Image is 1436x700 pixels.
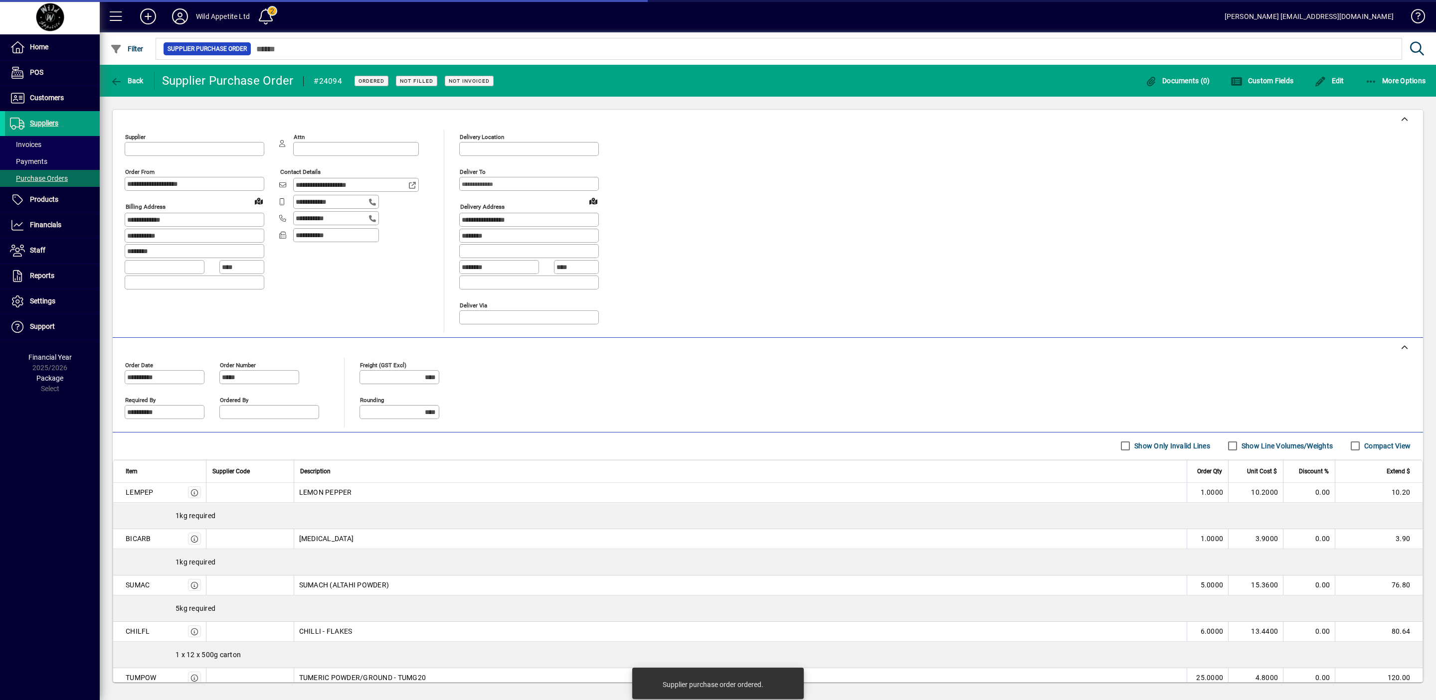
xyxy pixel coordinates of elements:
[1240,441,1333,451] label: Show Line Volumes/Weights
[359,78,384,84] span: Ordered
[126,466,138,477] span: Item
[30,246,45,254] span: Staff
[299,534,354,544] span: [MEDICAL_DATA]
[126,487,154,497] div: LEMPEP
[460,134,504,140] mat-label: Delivery Location
[5,153,100,170] a: Payments
[30,221,61,229] span: Financials
[10,174,68,182] span: Purchase Orders
[125,396,156,403] mat-label: Required by
[30,43,48,51] span: Home
[126,580,150,590] div: SUMAC
[5,213,100,238] a: Financials
[1335,483,1423,503] td: 10.20
[1228,622,1283,642] td: 13.4400
[1228,668,1283,688] td: 4.8000
[299,487,352,497] span: LEMON PEPPER
[1247,466,1277,477] span: Unit Cost $
[126,626,150,636] div: CHILFL
[1365,77,1426,85] span: More Options
[113,549,1423,575] div: 1kg required
[1363,72,1429,90] button: More Options
[125,361,153,368] mat-label: Order date
[1187,483,1228,503] td: 1.0000
[1283,622,1335,642] td: 0.00
[1299,466,1329,477] span: Discount %
[5,35,100,60] a: Home
[132,7,164,25] button: Add
[1228,72,1296,90] button: Custom Fields
[126,673,157,683] div: TUMPOW
[100,72,155,90] app-page-header-button: Back
[1283,483,1335,503] td: 0.00
[113,595,1423,621] div: 5kg required
[212,466,250,477] span: Supplier Code
[299,626,353,636] span: CHILLI - FLAKES
[5,187,100,212] a: Products
[1314,77,1344,85] span: Edit
[1187,529,1228,549] td: 1.0000
[251,193,267,209] a: View on map
[5,60,100,85] a: POS
[30,322,55,330] span: Support
[28,353,72,361] span: Financial Year
[300,466,331,477] span: Description
[1228,483,1283,503] td: 10.2000
[299,673,426,683] span: TUMERIC POWDER/GROUND - TUMG20
[1228,575,1283,595] td: 15.3600
[168,44,247,54] span: Supplier Purchase Order
[110,77,144,85] span: Back
[1362,441,1411,451] label: Compact View
[5,314,100,339] a: Support
[1283,575,1335,595] td: 0.00
[5,86,100,111] a: Customers
[5,264,100,288] a: Reports
[1283,668,1335,688] td: 0.00
[1225,8,1394,24] div: [PERSON_NAME] [EMAIL_ADDRESS][DOMAIN_NAME]
[1231,77,1293,85] span: Custom Fields
[1143,72,1213,90] button: Documents (0)
[30,297,55,305] span: Settings
[126,534,151,544] div: BICARB
[5,289,100,314] a: Settings
[314,73,342,89] div: #24094
[360,361,406,368] mat-label: Freight (GST excl)
[196,8,250,24] div: Wild Appetite Ltd
[5,238,100,263] a: Staff
[125,168,155,175] mat-label: Order from
[30,119,58,127] span: Suppliers
[110,45,144,53] span: Filter
[1387,466,1410,477] span: Extend $
[5,136,100,153] a: Invoices
[360,396,384,403] mat-label: Rounding
[10,140,41,148] span: Invoices
[220,361,256,368] mat-label: Order number
[108,40,146,58] button: Filter
[663,680,763,690] div: Supplier purchase order ordered.
[30,272,54,280] span: Reports
[1132,441,1210,451] label: Show Only Invalid Lines
[5,170,100,187] a: Purchase Orders
[113,503,1423,529] div: 1kg required
[10,157,47,165] span: Payments
[1335,668,1423,688] td: 120.00
[1197,466,1222,477] span: Order Qty
[1187,668,1228,688] td: 25.0000
[460,301,487,308] mat-label: Deliver via
[294,134,305,140] mat-label: Attn
[400,78,433,84] span: Not Filled
[1187,622,1228,642] td: 6.0000
[36,374,63,382] span: Package
[125,134,146,140] mat-label: Supplier
[113,642,1423,668] div: 1 x 12 x 500g carton
[108,72,146,90] button: Back
[1187,575,1228,595] td: 5.0000
[1335,622,1423,642] td: 80.64
[164,7,196,25] button: Profile
[30,68,43,76] span: POS
[30,94,64,102] span: Customers
[1335,575,1423,595] td: 76.80
[1145,77,1210,85] span: Documents (0)
[460,168,486,175] mat-label: Deliver To
[585,193,601,209] a: View on map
